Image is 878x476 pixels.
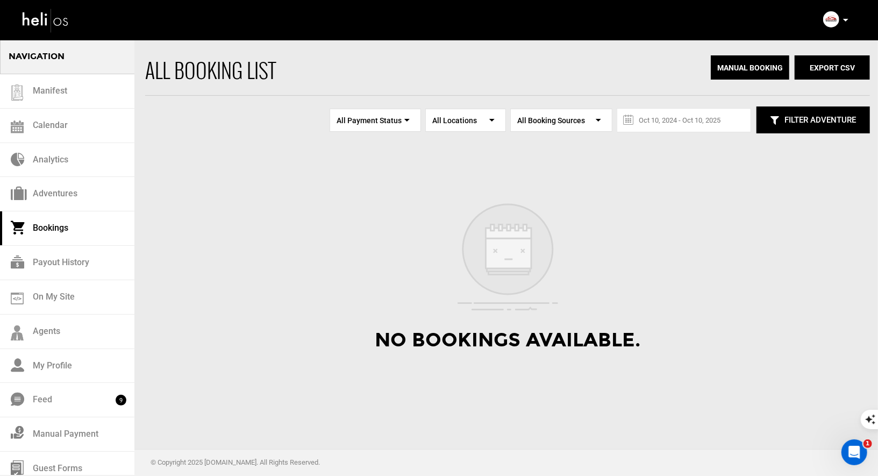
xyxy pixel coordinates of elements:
[841,439,867,465] iframe: Intercom live chat
[337,115,414,125] span: All Payment Status
[330,109,421,132] span: Select box activate
[756,106,870,133] button: Filter Adventure
[9,84,25,101] img: guest-list.svg
[711,55,789,80] button: Manual Booking
[11,293,24,304] img: on_my_site.svg
[458,203,558,310] img: empty cart
[145,55,653,84] div: All booking list
[510,109,612,132] span: Select box activate
[151,326,865,354] div: No Bookings Available.
[517,115,605,125] span: All Booking Sources
[795,55,870,80] button: Export CSV
[11,120,24,133] img: calendar.svg
[432,115,499,125] span: All locations
[11,325,24,341] img: agents-icon.svg
[425,109,506,132] span: Select box activate
[22,6,70,34] img: heli-logo
[116,395,126,406] span: 9
[628,109,740,132] input: Oct 10, 2024 - Oct 10, 2025
[823,11,839,27] img: img_f63f189c3556185939f40ae13d6fd395.png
